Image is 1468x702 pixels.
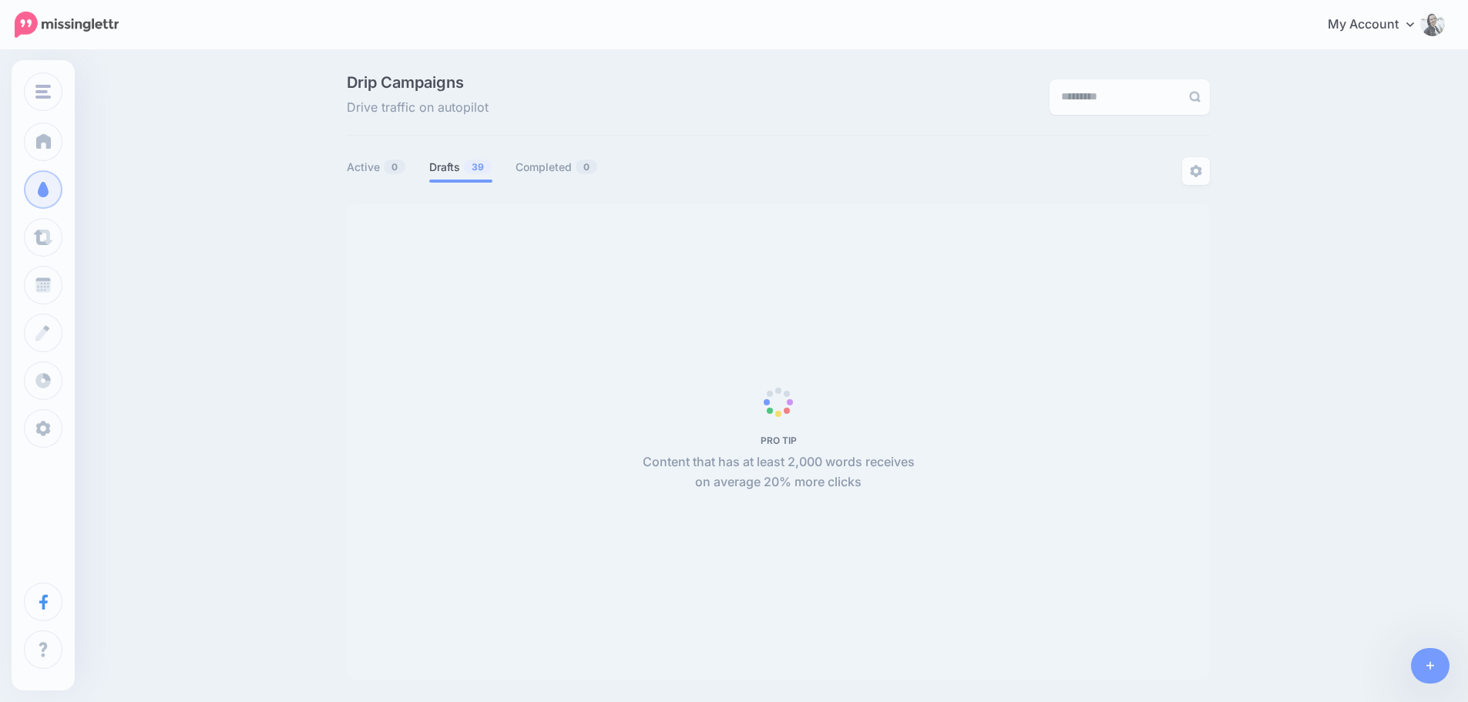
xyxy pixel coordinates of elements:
a: My Account [1312,6,1445,44]
img: settings-grey.png [1190,165,1202,177]
p: Content that has at least 2,000 words receives on average 20% more clicks [634,452,923,492]
a: Completed0 [516,158,598,176]
span: Drive traffic on autopilot [347,98,489,118]
h5: PRO TIP [634,435,923,446]
span: 39 [464,160,492,174]
span: 0 [384,160,405,174]
a: Drafts39 [429,158,492,176]
img: search-grey-6.png [1189,91,1201,102]
img: menu.png [35,85,51,99]
img: Missinglettr [15,12,119,38]
span: Drip Campaigns [347,75,489,90]
span: 0 [576,160,597,174]
a: Active0 [347,158,406,176]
